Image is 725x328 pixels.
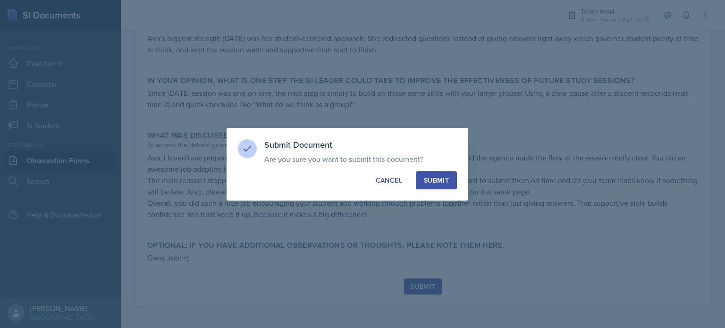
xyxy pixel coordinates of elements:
button: Submit [416,171,457,189]
button: Cancel [368,171,410,189]
div: Cancel [376,176,402,185]
p: Are you sure you want to submit this document? [264,154,457,164]
div: Submit [424,176,449,185]
h3: Submit Document [264,139,457,151]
